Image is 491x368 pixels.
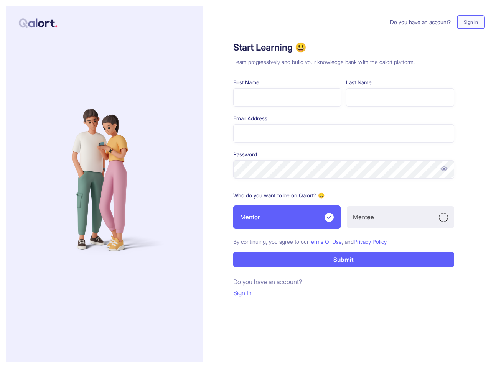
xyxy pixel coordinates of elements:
p: Password [233,150,454,159]
p: By continuing, you agree to our , and [233,238,454,246]
p: Submit [333,255,354,264]
button: Sign In [233,287,252,299]
span: Privacy Policy [354,238,387,245]
h1: Start Learning 😃 [233,41,454,54]
h3: Learn progressively and build your knowledge bank with the qalort platform. [233,58,454,66]
a: Sign In [233,287,454,299]
span: Do you have an account? [390,18,451,26]
a: Sign In [451,15,491,29]
p: Mentor [240,212,260,222]
button: Sign In [457,15,485,29]
p: Email Address [233,114,454,123]
span: Do you have an account? [233,278,302,286]
p: Last Name [346,78,454,87]
p: Mentee [353,212,374,222]
p: First Name [233,78,341,87]
p: Who do you want to be on Qalort? 😄 [233,191,454,200]
button: Submit [233,252,454,267]
span: Terms Of Use [308,238,342,245]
